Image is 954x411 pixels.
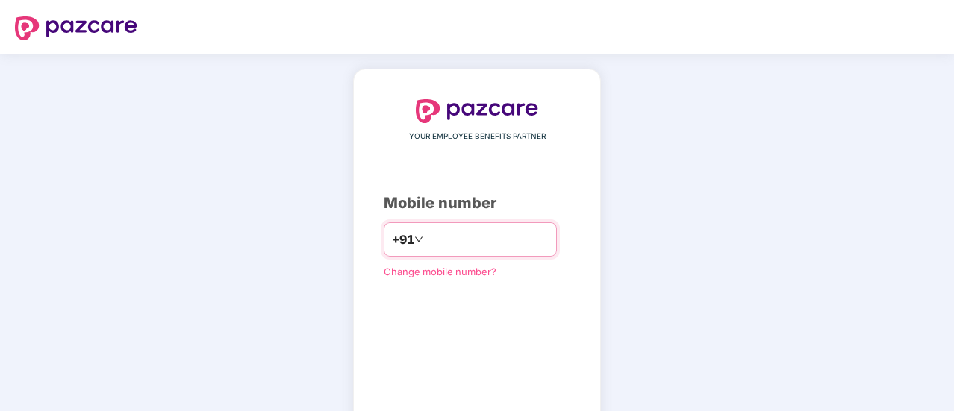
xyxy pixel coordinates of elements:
img: logo [15,16,137,40]
span: +91 [392,230,414,249]
span: YOUR EMPLOYEE BENEFITS PARTNER [409,131,546,142]
a: Change mobile number? [384,266,496,277]
span: down [414,235,423,244]
div: Mobile number [384,192,570,215]
img: logo [416,99,538,123]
